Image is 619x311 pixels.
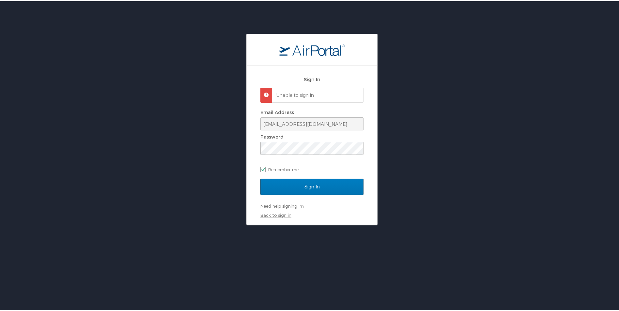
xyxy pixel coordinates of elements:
a: Back to sign in [260,211,291,216]
input: Sign In [260,177,364,194]
p: Unable to sign in [276,91,357,97]
a: Need help signing in? [260,202,304,207]
h2: Sign In [260,74,364,82]
label: Password [260,133,284,138]
label: Email Address [260,108,294,114]
img: logo [279,43,345,54]
label: Remember me [260,163,364,173]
